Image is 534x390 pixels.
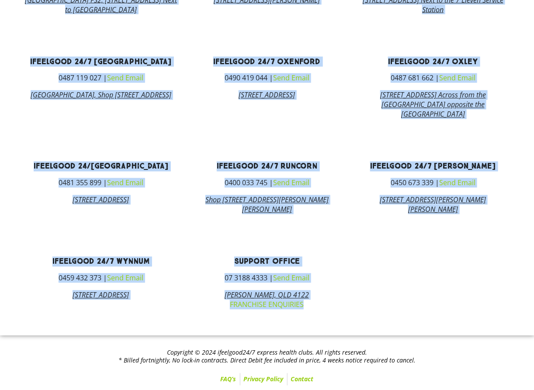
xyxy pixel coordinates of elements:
h3: 0459 432 373 | [24,275,177,282]
a: ifeelgood 24/[GEOGRAPHIC_DATA] [34,162,168,172]
a: [STREET_ADDRESS][PERSON_NAME][PERSON_NAME] [380,195,486,214]
a: ifeelgood 24/7 [GEOGRAPHIC_DATA] [30,57,171,67]
a: [STREET_ADDRESS] Across from the [GEOGRAPHIC_DATA] opposite the [GEOGRAPHIC_DATA] [380,90,486,119]
h3: 07 3188 4333 | [191,275,343,282]
a: [STREET_ADDRESS] [73,290,129,300]
h3: 0487 681 662 | [357,75,510,82]
a: ifeelgood 24/7 [PERSON_NAME] [370,162,496,172]
h3: Support Office [191,258,343,266]
a: Send Email [439,178,475,188]
a: FAQ’s [217,373,240,386]
h3: 0450 673 339 | [357,179,510,186]
a: Send Email [107,273,143,283]
h3: 0490 419 044 | [191,75,343,82]
a: Send Email [107,178,143,188]
a: Send Email [273,73,309,83]
a: ifeelgood 24/7 Oxenford [213,57,320,67]
a: Send Email [273,273,309,283]
a: ifeelgood 24/7 Oxley [388,57,478,67]
h3: 0481 355 899 | [24,179,177,186]
a: ifeelgood 24/7 Runcorn [217,162,317,172]
a: Send Email [439,73,475,83]
nav: Menu [4,373,530,386]
a: Privacy Policy [240,373,287,386]
h2: Copyright © 2024 ifeelgood24/7 express health clubs. All rights reserved. * Billed fortnightly, N... [4,349,530,365]
a: FRANCHISE ENQUIRIES [230,300,304,310]
a: [GEOGRAPHIC_DATA], Shop [STREET_ADDRESS] [31,90,171,100]
a: Contact [288,373,317,386]
a: Send Email [273,178,309,188]
a: [STREET_ADDRESS] [239,90,295,100]
a: Send Email [107,73,143,83]
a: Shop [STREET_ADDRESS][PERSON_NAME][PERSON_NAME] [205,195,329,214]
a: [STREET_ADDRESS] [73,195,129,205]
i: [PERSON_NAME], QLD 4122 [225,290,309,300]
a: ifeelgood 24/7 Wynnum [52,257,149,267]
h3: 0400 033 745 | [191,179,343,186]
h3: 0487 119 027 | [24,75,177,82]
